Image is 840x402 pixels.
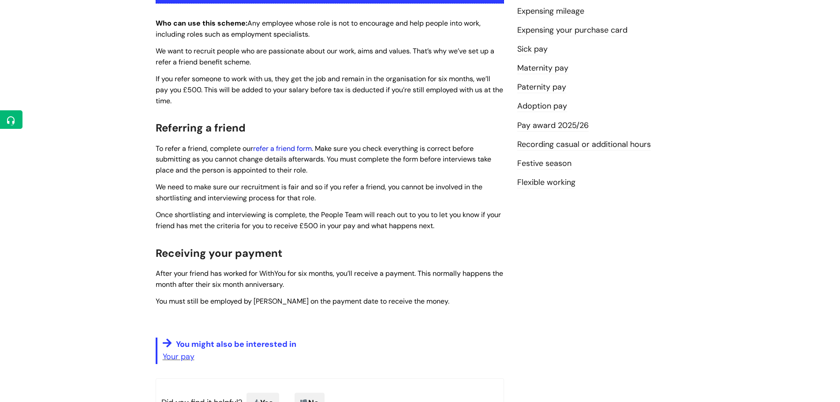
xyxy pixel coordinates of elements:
[156,144,491,175] span: To refer a friend, complete our . Make sure you check everything is correct before submitting as ...
[517,101,567,112] a: Adoption pay
[517,177,575,188] a: Flexible working
[156,297,449,306] span: You must still be employed by [PERSON_NAME] on the payment date to receive the money.
[517,82,566,93] a: Paternity pay
[163,351,194,362] a: Your pay
[156,182,482,203] span: We need to make sure our recruitment is fair and so if you refer a friend, you cannot be involved...
[156,121,246,135] span: Referring a friend
[156,246,282,260] span: Receiving your payment
[517,63,568,74] a: Maternity pay
[517,25,627,36] a: Expensing your purchase card
[156,74,503,105] span: If you refer someone to work with us, they get the job and remain in the organisation for six mon...
[156,269,503,289] span: After your friend has worked for WithYou for six months, you’ll receive a payment. This normally ...
[517,6,584,17] a: Expensing mileage
[517,120,589,131] a: Pay award 2025/26
[156,210,501,230] span: Once shortlisting and interviewing is complete, the People Team will reach out to you to let you ...
[517,44,548,55] a: Sick pay
[156,19,247,28] strong: Who can use this scheme:
[176,339,296,349] span: You might also be interested in
[517,139,651,150] a: Recording casual or additional hours
[253,144,312,153] a: refer a friend form
[156,19,481,39] span: Any employee whose role is not to encourage and help people into work, including roles such as em...
[156,46,494,67] span: We want to recruit people who are passionate about our work, aims and values. That’s why we’ve se...
[517,158,571,169] a: Festive season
